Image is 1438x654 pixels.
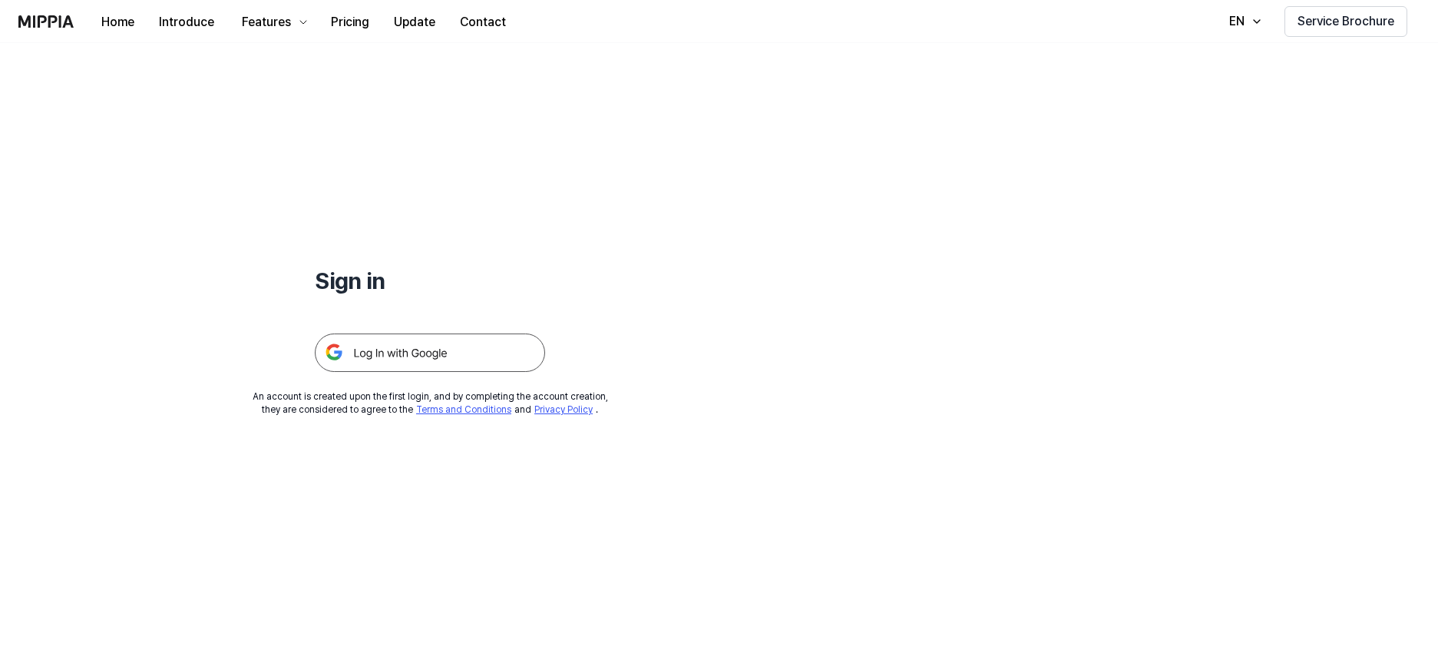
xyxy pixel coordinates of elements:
div: Features [239,13,294,32]
button: Contact [448,7,518,38]
button: Pricing [319,7,382,38]
a: Terms and Conditions [416,404,511,415]
h1: Sign in [315,264,545,297]
button: Update [382,7,448,38]
button: Home [89,7,147,38]
a: Privacy Policy [534,404,593,415]
button: Service Brochure [1284,6,1407,37]
a: Update [382,1,448,43]
button: Features [226,7,319,38]
button: EN [1214,6,1272,37]
div: An account is created upon the first login, and by completing the account creation, they are cons... [253,390,608,417]
div: EN [1226,12,1248,31]
img: logo [18,15,74,28]
button: Introduce [147,7,226,38]
img: 구글 로그인 버튼 [315,334,545,372]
